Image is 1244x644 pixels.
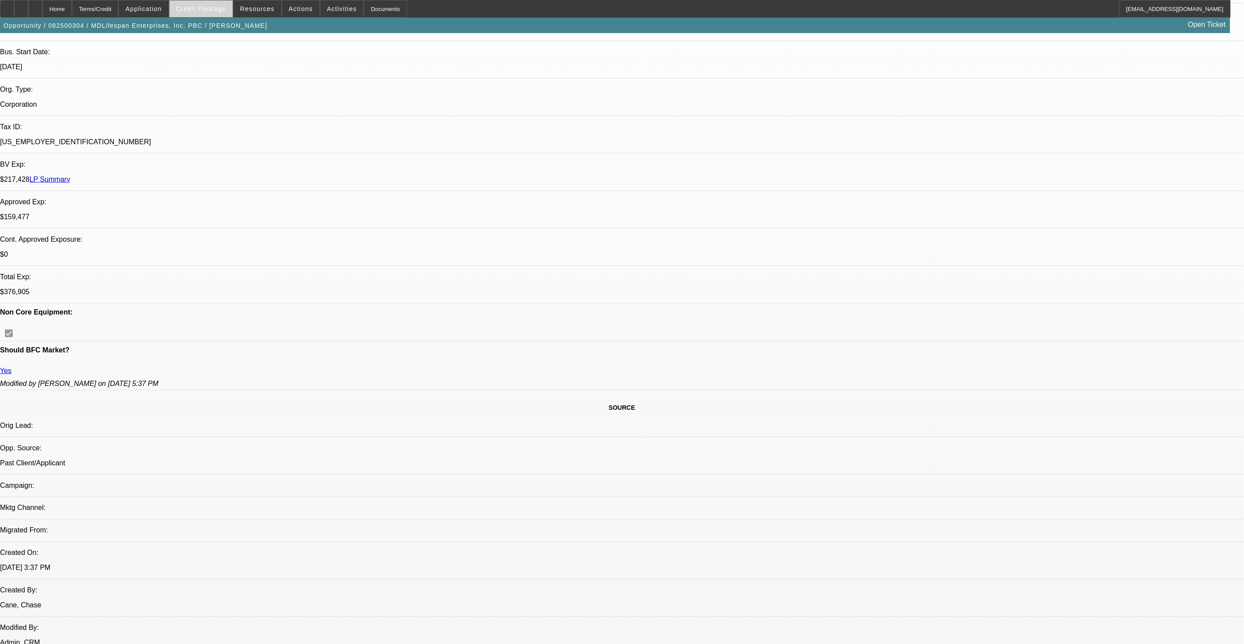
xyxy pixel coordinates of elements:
span: Actions [289,5,313,12]
span: Credit Package [176,5,226,12]
span: Opportunity / 082500304 / MDLifespan Enterprises, Inc. PBC / [PERSON_NAME] [4,22,268,29]
span: Activities [327,5,357,12]
span: Application [125,5,162,12]
button: Actions [282,0,320,17]
button: Resources [234,0,281,17]
a: LP Summary [30,176,70,183]
span: Resources [240,5,275,12]
a: Open Ticket [1185,17,1229,32]
button: Activities [320,0,364,17]
button: Application [119,0,168,17]
button: Credit Package [170,0,233,17]
span: SOURCE [609,404,635,411]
